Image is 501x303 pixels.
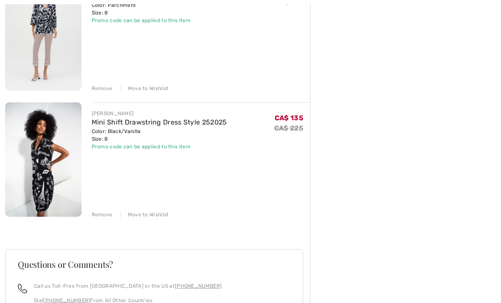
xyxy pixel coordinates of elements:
a: Mini Shift Drawstring Dress Style 252025 [92,118,227,126]
div: Promo code can be applied to this item [92,143,227,150]
img: call [18,284,27,293]
s: CA$ 225 [274,124,303,132]
div: Promo code can be applied to this item [92,17,244,24]
img: Mini Shift Drawstring Dress Style 252025 [5,102,82,217]
div: [PERSON_NAME] [92,110,227,117]
div: Color: Parchment Size: 8 [92,1,244,17]
div: Color: Black/Vanilla Size: 8 [92,127,227,143]
div: Move to Wishlist [121,85,169,92]
a: [PHONE_NUMBER] [175,283,222,289]
span: CA$ 135 [275,114,303,122]
div: Move to Wishlist [121,211,169,218]
div: Remove [92,211,113,218]
div: Remove [92,85,113,92]
p: Call us Toll-Free from [GEOGRAPHIC_DATA] or the US at [34,282,222,290]
h3: Questions or Comments? [18,260,290,269]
